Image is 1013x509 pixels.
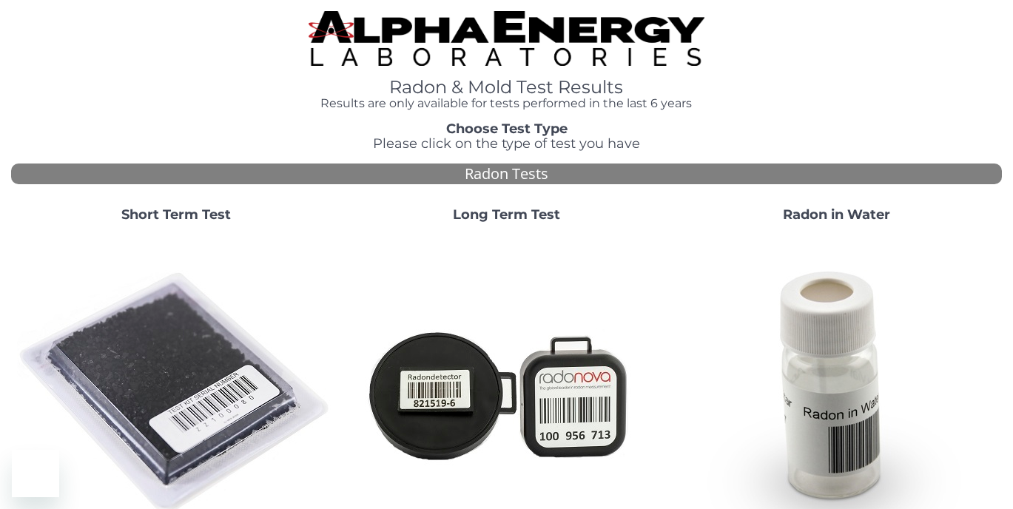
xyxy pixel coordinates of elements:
span: Please click on the type of test you have [373,135,640,152]
h1: Radon & Mold Test Results [309,78,705,97]
strong: Long Term Test [453,206,560,223]
strong: Radon in Water [783,206,890,223]
strong: Choose Test Type [446,121,568,137]
div: Radon Tests [11,164,1002,185]
strong: Short Term Test [121,206,231,223]
img: TightCrop.jpg [309,11,705,66]
iframe: Button to launch messaging window [12,450,59,497]
h4: Results are only available for tests performed in the last 6 years [309,97,705,110]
